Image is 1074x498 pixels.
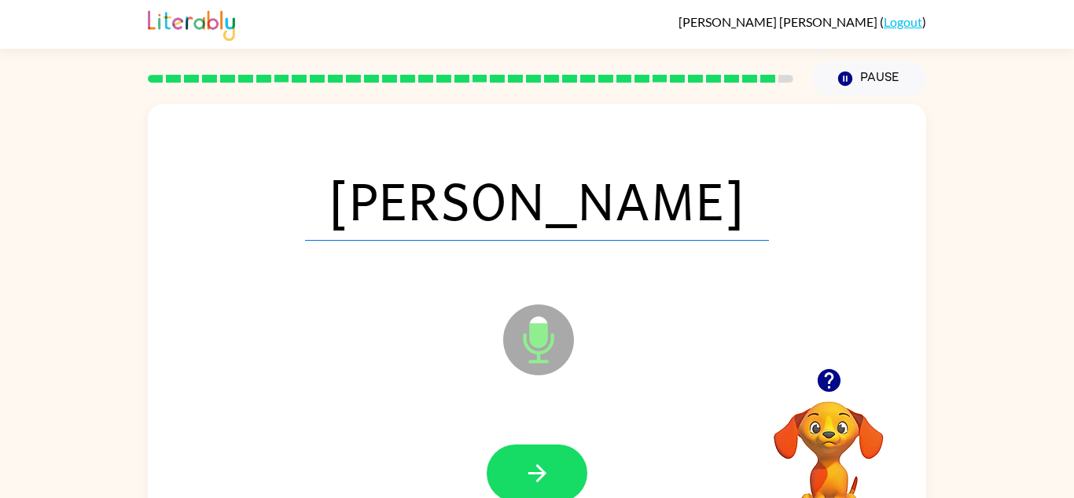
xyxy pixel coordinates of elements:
[812,61,926,97] button: Pause
[679,14,926,29] div: ( )
[305,159,769,241] span: [PERSON_NAME]
[884,14,922,29] a: Logout
[148,6,235,41] img: Literably
[679,14,880,29] span: [PERSON_NAME] [PERSON_NAME]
